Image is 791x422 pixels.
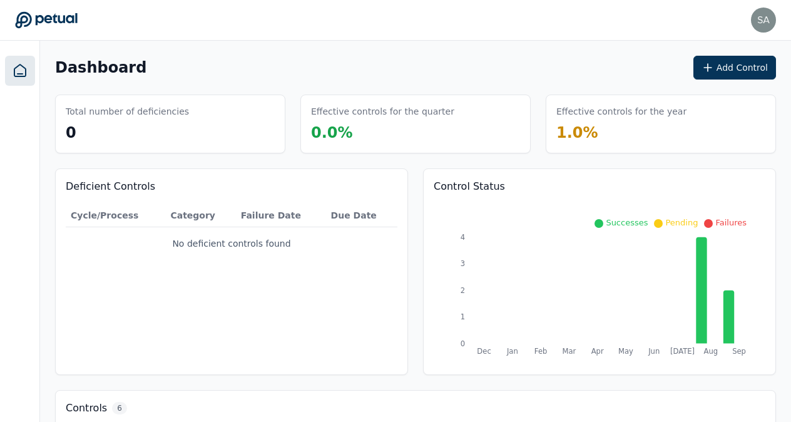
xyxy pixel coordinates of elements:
[461,286,465,295] tspan: 2
[165,204,235,227] th: Category
[461,312,465,321] tspan: 1
[434,179,765,194] h3: Control Status
[311,124,353,142] span: 0.0 %
[556,105,686,118] h3: Effective controls for the year
[534,347,548,356] tspan: Feb
[461,339,465,348] tspan: 0
[648,347,660,356] tspan: Jun
[311,105,454,118] h3: Effective controls for the quarter
[66,124,76,142] span: 0
[461,233,465,242] tspan: 4
[461,259,465,268] tspan: 3
[591,347,604,356] tspan: Apr
[506,347,518,356] tspan: Jan
[556,124,598,142] span: 1.0 %
[732,347,746,356] tspan: Sep
[15,11,78,29] a: Go to Dashboard
[562,347,576,356] tspan: Mar
[236,204,326,227] th: Failure Date
[693,56,776,80] button: Add Control
[66,401,107,416] h3: Controls
[66,105,189,118] h3: Total number of deficiencies
[703,347,718,356] tspan: Aug
[618,347,633,356] tspan: May
[326,204,397,227] th: Due Date
[66,204,165,227] th: Cycle/Process
[5,56,35,86] a: Dashboard
[715,218,747,227] span: Failures
[477,347,491,356] tspan: Dec
[66,179,397,194] h3: Deficient Controls
[66,227,397,260] td: No deficient controls found
[670,347,695,356] tspan: [DATE]
[55,58,146,78] h1: Dashboard
[606,218,648,227] span: Successes
[665,218,698,227] span: Pending
[751,8,776,33] img: sapna.rao@arm.com
[112,402,127,414] span: 6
